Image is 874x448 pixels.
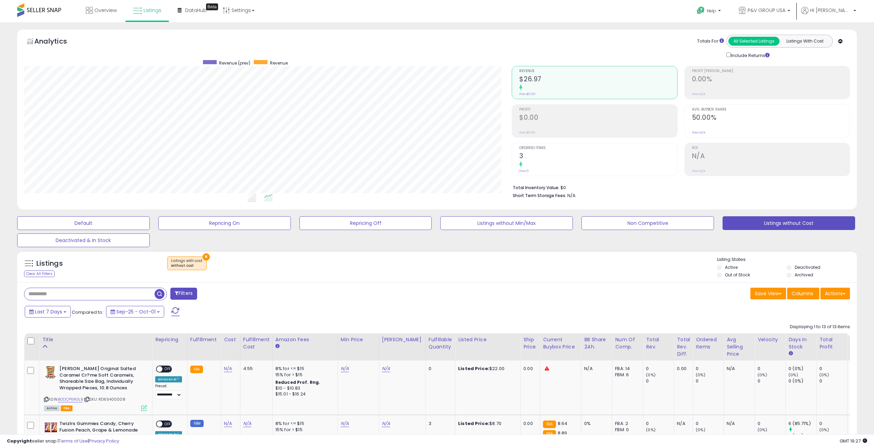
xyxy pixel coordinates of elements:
[750,288,786,299] button: Save View
[692,92,705,96] small: Prev: N/A
[696,366,724,372] div: 0
[275,427,332,433] div: 15% for > $15
[707,8,716,14] span: Help
[190,366,203,373] small: FBA
[692,69,850,73] span: Profit [PERSON_NAME]
[523,336,537,351] div: Ship Price
[725,272,750,278] label: Out of Stock
[787,288,819,299] button: Columns
[788,351,793,357] small: Days In Stock.
[513,185,559,191] b: Total Inventory Value:
[275,366,332,372] div: 8% for <= $15
[61,405,72,411] span: FBA
[155,384,182,399] div: Preset:
[819,336,844,351] div: Total Profit
[519,69,677,73] span: Revenue
[788,366,816,372] div: 0 (0%)
[155,376,182,382] div: Amazon AI *
[788,421,816,427] div: 6 (85.71%)
[44,421,58,434] img: 61ZGiXMBX5L._SL40_.jpg
[790,324,850,330] div: Displaying 1 to 13 of 13 items
[692,114,850,123] h2: 50.00%
[341,365,349,372] a: N/A
[584,421,607,427] div: 0%
[58,397,83,402] a: B0DCP6RGLB
[646,378,674,384] div: 0
[7,438,119,445] div: seller snap | |
[36,259,63,268] h5: Listings
[171,263,203,268] div: without cost
[382,336,423,343] div: [PERSON_NAME]
[155,336,184,343] div: Repricing
[206,3,218,10] div: Tooltip anchor
[717,256,857,263] p: Listing States:
[581,216,714,230] button: Non Competitive
[144,7,161,14] span: Listings
[692,108,850,112] span: Avg. Buybox Share
[692,146,850,150] span: ROI
[819,427,829,433] small: (0%)
[270,60,288,66] span: Revenue
[25,306,71,318] button: Last 7 Days
[243,420,251,427] a: N/A
[558,420,568,427] span: 8.64
[203,253,210,261] button: ×
[275,391,332,397] div: $15.01 - $16.24
[429,336,452,351] div: Fulfillable Quantity
[696,6,705,15] i: Get Help
[519,146,677,150] span: Ordered Items
[519,169,529,173] small: Prev: 0
[646,421,674,427] div: 0
[584,336,609,351] div: BB Share 24h.
[692,152,850,161] h2: N/A
[646,366,674,372] div: 0
[677,421,688,427] div: N/A
[243,336,270,351] div: Fulfillment Cost
[458,336,518,343] div: Listed Price
[727,336,752,358] div: Avg Selling Price
[677,336,690,358] div: Total Rev. Diff.
[382,420,390,427] a: N/A
[24,271,55,277] div: Clear All Filters
[190,336,218,343] div: Fulfillment
[519,75,677,84] h2: $26.97
[696,372,705,378] small: (0%)
[696,427,705,433] small: (0%)
[792,290,813,297] span: Columns
[727,421,749,427] div: N/A
[84,397,125,402] span: | SKU: RD65400008
[795,272,813,278] label: Archived
[458,420,489,427] b: Listed Price:
[519,130,535,135] small: Prev: $0.00
[44,366,58,379] img: 51TNvtvO5QL._SL40_.jpg
[721,51,778,59] div: Include Returns
[219,60,250,66] span: Revenue (prev)
[567,192,576,199] span: N/A
[810,7,851,14] span: Hi [PERSON_NAME]
[696,378,724,384] div: 0
[458,366,515,372] div: $22.00
[299,216,432,230] button: Repricing Off
[646,336,671,351] div: Total Rev.
[89,438,119,444] a: Privacy Policy
[429,421,450,427] div: 3
[615,366,638,372] div: FBA: 14
[696,421,724,427] div: 0
[615,421,638,427] div: FBA: 2
[758,372,767,378] small: (0%)
[72,309,103,315] span: Compared to:
[59,438,88,444] a: Terms of Use
[779,37,830,46] button: Listings With Cost
[59,421,143,448] b: Twizlrs Gummies Candy, Cherry Fusion Peach, Grape & Lemonade Blend, Soft & Chewy Fruit Twist, 7 o...
[523,366,535,372] div: 0.00
[795,264,820,270] label: Deactivated
[44,366,147,410] div: ASIN:
[819,372,829,378] small: (0%)
[7,438,32,444] strong: Copyright
[341,336,376,343] div: Min Price
[275,386,332,391] div: $10 - $10.83
[94,7,117,14] span: Overview
[725,264,738,270] label: Active
[224,336,237,343] div: Cost
[748,7,785,14] span: P&V GROUP USA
